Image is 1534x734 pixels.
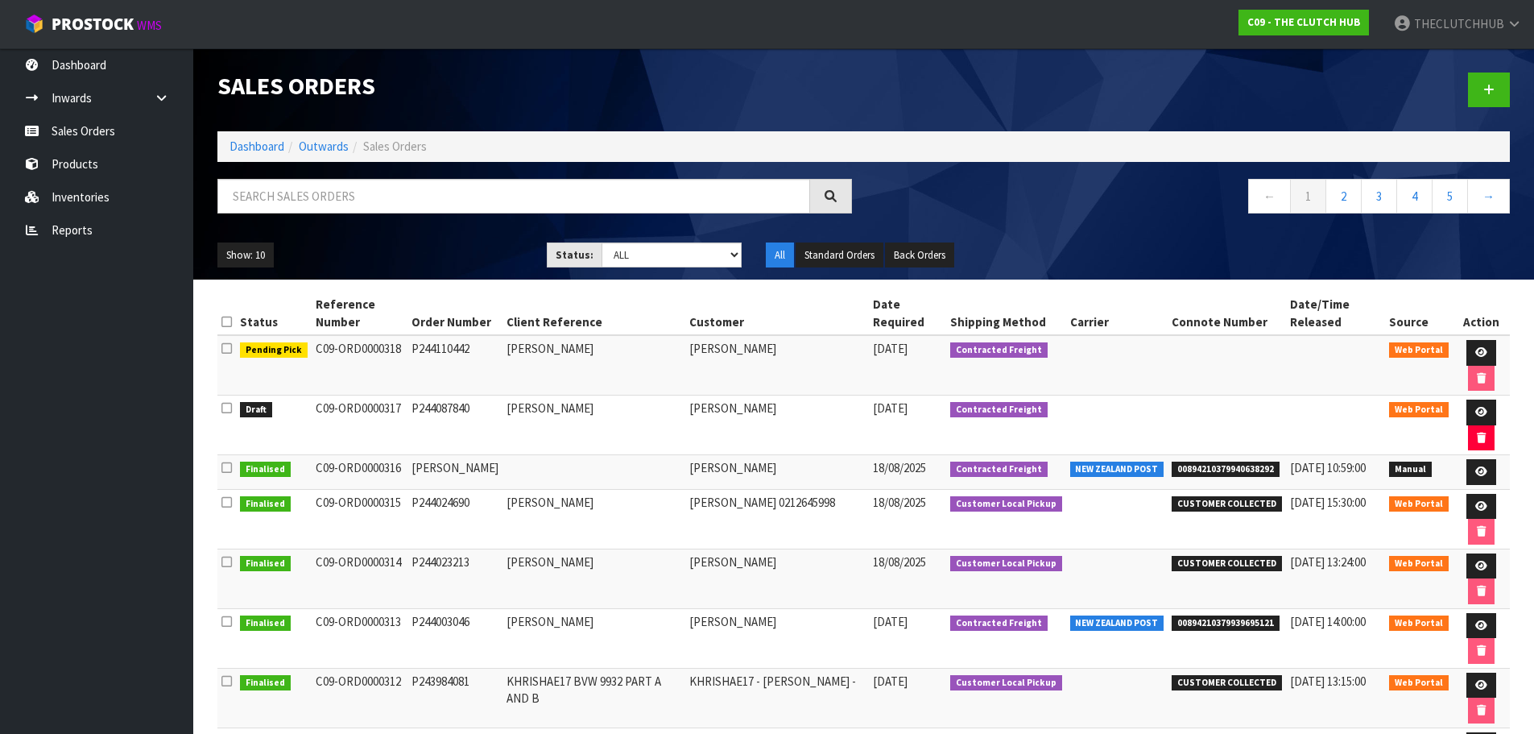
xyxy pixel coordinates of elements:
td: C09-ORD0000315 [312,489,408,549]
th: Shipping Method [946,292,1066,335]
span: [DATE] [873,674,908,689]
th: Order Number [407,292,502,335]
td: [PERSON_NAME] [502,396,685,455]
span: 00894210379940638292 [1172,462,1280,478]
th: Status [236,292,312,335]
td: [PERSON_NAME] [685,396,868,455]
th: Date Required [869,292,947,335]
button: Show: 10 [217,243,274,268]
td: C09-ORD0000316 [312,455,408,490]
strong: C09 - THE CLUTCH HUB [1247,15,1360,29]
th: Client Reference [502,292,685,335]
td: [PERSON_NAME] [685,608,868,668]
span: Web Portal [1389,616,1449,632]
span: ProStock [52,14,134,35]
span: 00894210379939695121 [1172,616,1280,632]
span: Contracted Freight [950,616,1048,632]
span: [DATE] [873,341,908,356]
span: THECLUTCHHUB [1414,16,1504,31]
span: Contracted Freight [950,462,1048,478]
td: KHRISHAE17 BVW 9932 PART A AND B [502,668,685,728]
span: [DATE] [873,400,908,416]
td: [PERSON_NAME] [685,335,868,396]
input: Search sales orders [217,179,810,214]
span: Web Portal [1389,342,1449,359]
span: Web Portal [1389,556,1449,572]
a: 5 [1432,179,1468,214]
span: 18/08/2025 [873,460,926,475]
span: [DATE] 13:24:00 [1290,554,1366,570]
td: [PERSON_NAME] 0212645998 [685,489,868,549]
span: Customer Local Pickup [950,556,1062,572]
th: Customer [685,292,868,335]
span: Customer Local Pickup [950,675,1062,691]
a: Outwards [299,139,349,154]
a: → [1467,179,1510,214]
td: [PERSON_NAME] [685,455,868,490]
td: P244003046 [407,608,502,668]
span: [DATE] 15:30:00 [1290,495,1366,510]
td: P244024690 [407,489,502,549]
span: Finalised [240,675,291,691]
span: Finalised [240,616,291,632]
span: 18/08/2025 [873,554,926,570]
button: All [766,243,794,268]
span: Sales Orders [363,139,427,154]
span: Contracted Freight [950,342,1048,359]
th: Source [1385,292,1453,335]
span: [DATE] 13:15:00 [1290,674,1366,689]
a: 4 [1396,179,1433,214]
span: 18/08/2025 [873,495,926,510]
span: CUSTOMER COLLECTED [1172,556,1282,572]
a: Dashboard [229,139,284,154]
td: C09-ORD0000317 [312,396,408,455]
nav: Page navigation [876,179,1511,218]
small: WMS [137,18,162,33]
span: Web Portal [1389,402,1449,418]
td: P244110442 [407,335,502,396]
span: NEW ZEALAND POST [1070,462,1164,478]
span: Finalised [240,556,291,572]
span: [DATE] [873,614,908,629]
td: P243984081 [407,668,502,728]
span: Web Portal [1389,496,1449,512]
td: [PERSON_NAME] [685,549,868,608]
span: [DATE] 10:59:00 [1290,460,1366,475]
th: Connote Number [1168,292,1286,335]
td: P244087840 [407,396,502,455]
th: Carrier [1066,292,1168,335]
a: ← [1248,179,1291,214]
span: CUSTOMER COLLECTED [1172,496,1282,512]
h1: Sales Orders [217,73,852,99]
td: [PERSON_NAME] [502,608,685,668]
td: C09-ORD0000318 [312,335,408,396]
span: Contracted Freight [950,402,1048,418]
span: Finalised [240,462,291,478]
td: C09-ORD0000313 [312,608,408,668]
td: [PERSON_NAME] [502,489,685,549]
span: [DATE] 14:00:00 [1290,614,1366,629]
span: Pending Pick [240,342,308,359]
button: Back Orders [885,243,954,268]
a: 2 [1325,179,1362,214]
td: C09-ORD0000314 [312,549,408,608]
th: Date/Time Released [1286,292,1385,335]
td: [PERSON_NAME] [407,455,502,490]
span: Web Portal [1389,675,1449,691]
button: Standard Orders [796,243,883,268]
td: KHRISHAE17 - [PERSON_NAME] - [685,668,868,728]
span: CUSTOMER COLLECTED [1172,675,1282,691]
a: 3 [1361,179,1397,214]
span: Finalised [240,496,291,512]
td: [PERSON_NAME] [502,549,685,608]
strong: Status: [556,248,593,262]
td: P244023213 [407,549,502,608]
td: [PERSON_NAME] [502,335,685,396]
td: C09-ORD0000312 [312,668,408,728]
span: Customer Local Pickup [950,496,1062,512]
span: NEW ZEALAND POST [1070,616,1164,632]
span: Manual [1389,462,1432,478]
a: 1 [1290,179,1326,214]
img: cube-alt.png [24,14,44,34]
th: Reference Number [312,292,408,335]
